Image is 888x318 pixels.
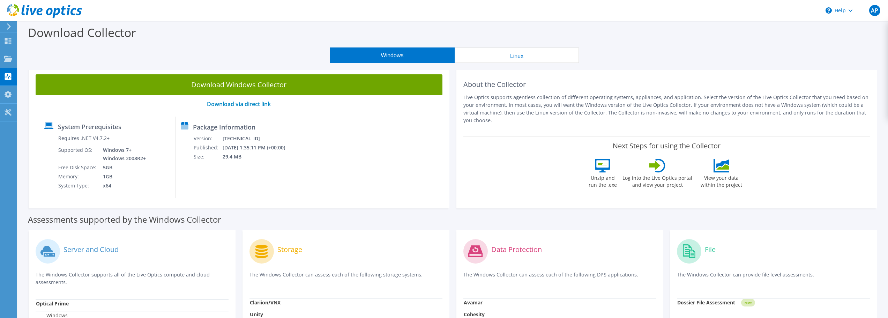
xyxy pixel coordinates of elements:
[222,152,294,161] td: 29.4 MB
[222,134,294,143] td: [TECHNICAL_ID]
[696,172,746,188] label: View your data within the project
[677,299,735,306] strong: Dossier File Assessment
[207,100,271,108] a: Download via direct link
[587,172,619,188] label: Unzip and run the .exe
[193,152,222,161] td: Size:
[28,24,136,40] label: Download Collector
[58,181,98,190] td: System Type:
[622,172,693,188] label: Log into the Live Optics portal and view your project
[463,271,656,285] p: The Windows Collector can assess each of the following DPS applications.
[28,216,221,223] label: Assessments supported by the Windows Collector
[193,143,222,152] td: Published:
[250,311,263,318] strong: Unity
[491,246,542,253] label: Data Protection
[58,123,121,130] label: System Prerequisites
[98,181,147,190] td: x64
[58,163,98,172] td: Free Disk Space:
[58,172,98,181] td: Memory:
[463,94,870,124] p: Live Optics supports agentless collection of different operating systems, appliances, and applica...
[58,135,110,142] label: Requires .NET V4.7.2+
[330,47,455,63] button: Windows
[250,299,281,306] strong: Clariion/VNX
[677,271,870,285] p: The Windows Collector can provide file level assessments.
[98,146,147,163] td: Windows 7+ Windows 2008R2+
[58,146,98,163] td: Supported OS:
[455,47,579,63] button: Linux
[464,311,485,318] strong: Cohesity
[826,7,832,14] svg: \n
[193,134,222,143] td: Version:
[464,299,483,306] strong: Avamar
[705,246,716,253] label: File
[249,271,442,285] p: The Windows Collector can assess each of the following storage systems.
[613,142,721,150] label: Next Steps for using the Collector
[98,172,147,181] td: 1GB
[36,300,69,307] strong: Optical Prime
[277,246,302,253] label: Storage
[98,163,147,172] td: 5GB
[193,124,255,131] label: Package Information
[869,5,880,16] span: AP
[745,301,752,305] tspan: NEW!
[222,143,294,152] td: [DATE] 1:35:11 PM (+00:00)
[36,74,442,95] a: Download Windows Collector
[463,80,870,89] h2: About the Collector
[64,246,119,253] label: Server and Cloud
[36,271,229,286] p: The Windows Collector supports all of the Live Optics compute and cloud assessments.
